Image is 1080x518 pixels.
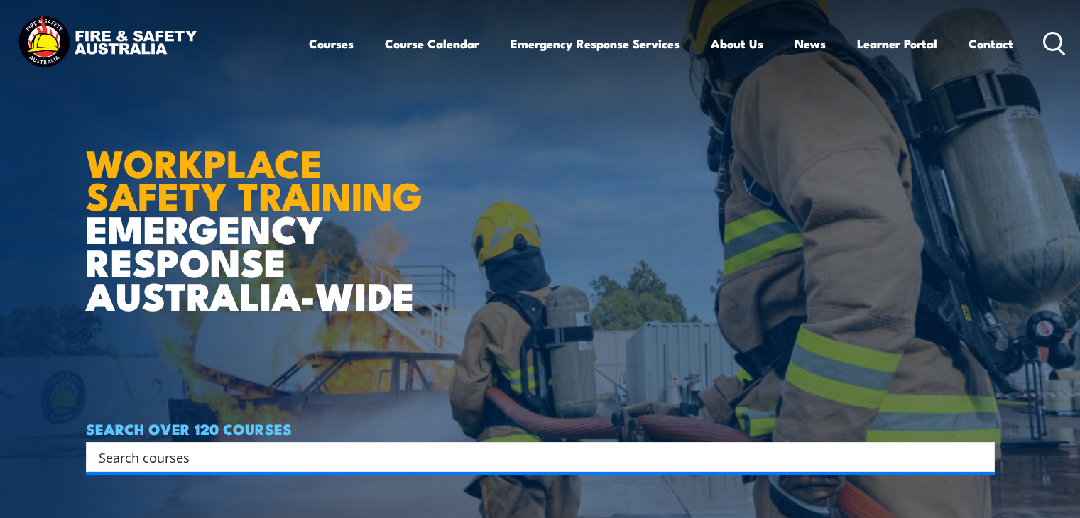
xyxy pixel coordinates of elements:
[385,25,479,62] a: Course Calendar
[857,25,937,62] a: Learner Portal
[99,446,964,468] input: Search input
[711,25,763,62] a: About Us
[970,447,990,467] button: Search magnifier button
[102,447,966,467] form: Search form
[86,132,422,224] strong: WORKPLACE SAFETY TRAINING
[309,25,354,62] a: Courses
[511,25,680,62] a: Emergency Response Services
[795,25,826,62] a: News
[86,110,433,312] h1: EMERGENCY RESPONSE AUSTRALIA-WIDE
[86,421,995,436] h4: SEARCH OVER 120 COURSES
[969,25,1013,62] a: Contact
